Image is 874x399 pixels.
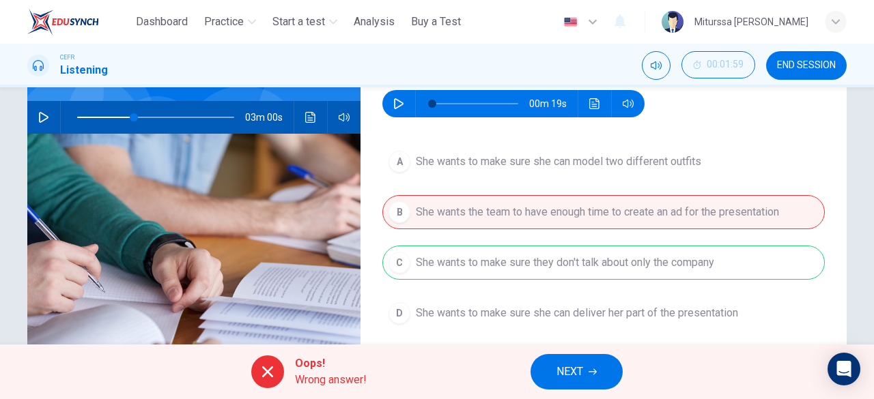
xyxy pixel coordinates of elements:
[828,353,860,385] div: Open Intercom Messenger
[642,51,671,80] div: Mute
[694,14,808,30] div: Miturssa [PERSON_NAME]
[406,10,466,34] button: Buy a Test
[529,90,578,117] span: 00m 19s
[27,8,130,35] a: ELTC logo
[136,14,188,30] span: Dashboard
[562,17,579,27] img: en
[300,101,322,134] button: Click to see the audio transcription
[354,14,395,30] span: Analysis
[245,101,294,134] span: 03m 00s
[130,10,193,34] button: Dashboard
[272,14,325,30] span: Start a test
[60,62,108,78] h1: Listening
[662,11,683,33] img: Profile picture
[348,10,400,34] button: Analysis
[199,10,262,34] button: Practice
[556,362,583,381] span: NEXT
[681,51,755,78] button: 00:01:59
[531,354,623,389] button: NEXT
[204,14,244,30] span: Practice
[295,355,367,372] span: Oops!
[411,14,461,30] span: Buy a Test
[60,53,74,62] span: CEFR
[777,60,836,71] span: END SESSION
[681,51,755,80] div: Hide
[584,90,606,117] button: Click to see the audio transcription
[27,8,99,35] img: ELTC logo
[707,59,744,70] span: 00:01:59
[295,372,367,388] span: Wrong answer!
[267,10,343,34] button: Start a test
[766,51,847,80] button: END SESSION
